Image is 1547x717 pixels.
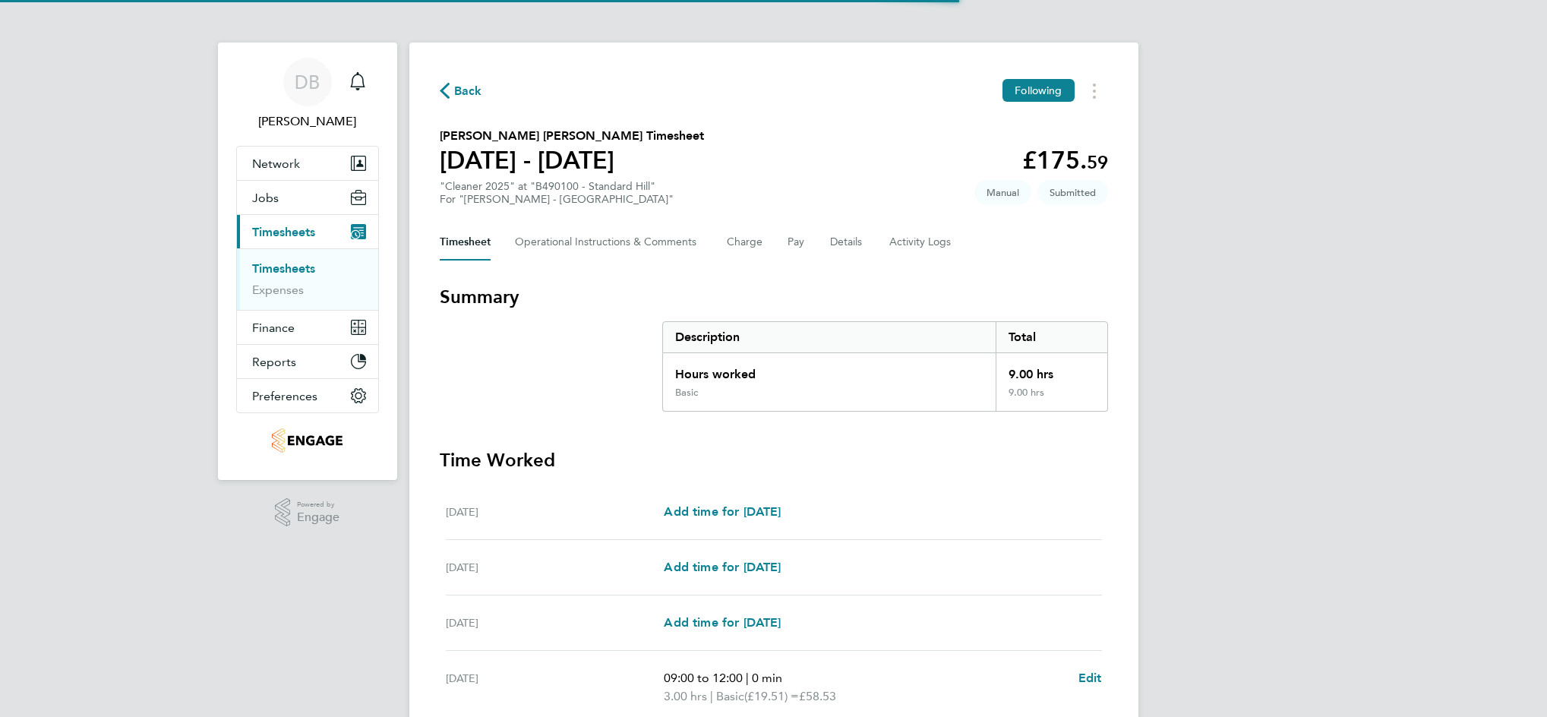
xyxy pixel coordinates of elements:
div: [DATE] [446,558,665,576]
div: Summary [662,321,1108,412]
img: thornbaker-logo-retina.png [272,428,343,453]
span: | [746,671,749,685]
button: Activity Logs [889,224,953,261]
div: [DATE] [446,503,665,521]
h2: [PERSON_NAME] [PERSON_NAME] Timesheet [440,127,704,145]
button: Timesheets [237,215,378,248]
button: Finance [237,311,378,344]
nav: Main navigation [218,43,397,480]
button: Jobs [237,181,378,214]
button: Operational Instructions & Comments [515,224,702,261]
a: Timesheets [252,261,315,276]
span: Preferences [252,389,317,403]
span: Add time for [DATE] [664,560,781,574]
div: 9.00 hrs [996,387,1107,411]
button: Preferences [237,379,378,412]
div: [DATE] [446,669,665,706]
div: Hours worked [663,353,996,387]
a: Powered byEngage [275,498,339,527]
div: Basic [675,387,698,399]
div: Description [663,322,996,352]
h1: [DATE] - [DATE] [440,145,704,175]
a: DB[PERSON_NAME] [236,58,379,131]
span: 59 [1087,151,1108,173]
div: For "[PERSON_NAME] - [GEOGRAPHIC_DATA]" [440,193,674,206]
span: 0 min [752,671,782,685]
button: Details [830,224,865,261]
span: Jobs [252,191,279,205]
span: Add time for [DATE] [664,504,781,519]
span: Edit [1078,671,1102,685]
span: Add time for [DATE] [664,615,781,630]
span: £58.53 [799,689,836,703]
button: Reports [237,345,378,378]
span: Basic [716,687,744,706]
div: Total [996,322,1107,352]
button: Pay [788,224,806,261]
a: Go to home page [236,428,379,453]
span: This timesheet was manually created. [974,180,1031,205]
span: | [710,689,713,703]
span: DB [295,72,320,92]
div: [DATE] [446,614,665,632]
span: 09:00 to 12:00 [664,671,743,685]
span: Back [454,82,482,100]
span: Network [252,156,300,171]
span: Finance [252,321,295,335]
button: Timesheets Menu [1081,79,1108,103]
span: 3.00 hrs [664,689,707,703]
button: Network [237,147,378,180]
h3: Summary [440,285,1108,309]
span: Powered by [297,498,339,511]
span: This timesheet is Submitted. [1037,180,1108,205]
a: Add time for [DATE] [664,614,781,632]
a: Add time for [DATE] [664,503,781,521]
h3: Time Worked [440,448,1108,472]
app-decimal: £175. [1022,146,1108,175]
span: Reports [252,355,296,369]
div: "Cleaner 2025" at "B490100 - Standard Hill" [440,180,674,206]
span: Engage [297,511,339,524]
a: Add time for [DATE] [664,558,781,576]
span: Daniel Bassett [236,112,379,131]
button: Charge [727,224,763,261]
span: Following [1015,84,1062,97]
span: (£19.51) = [744,689,799,703]
button: Back [440,81,482,100]
button: Following [1002,79,1074,102]
a: Expenses [252,283,304,297]
span: Timesheets [252,225,315,239]
a: Edit [1078,669,1102,687]
button: Timesheet [440,224,491,261]
div: Timesheets [237,248,378,310]
div: 9.00 hrs [996,353,1107,387]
